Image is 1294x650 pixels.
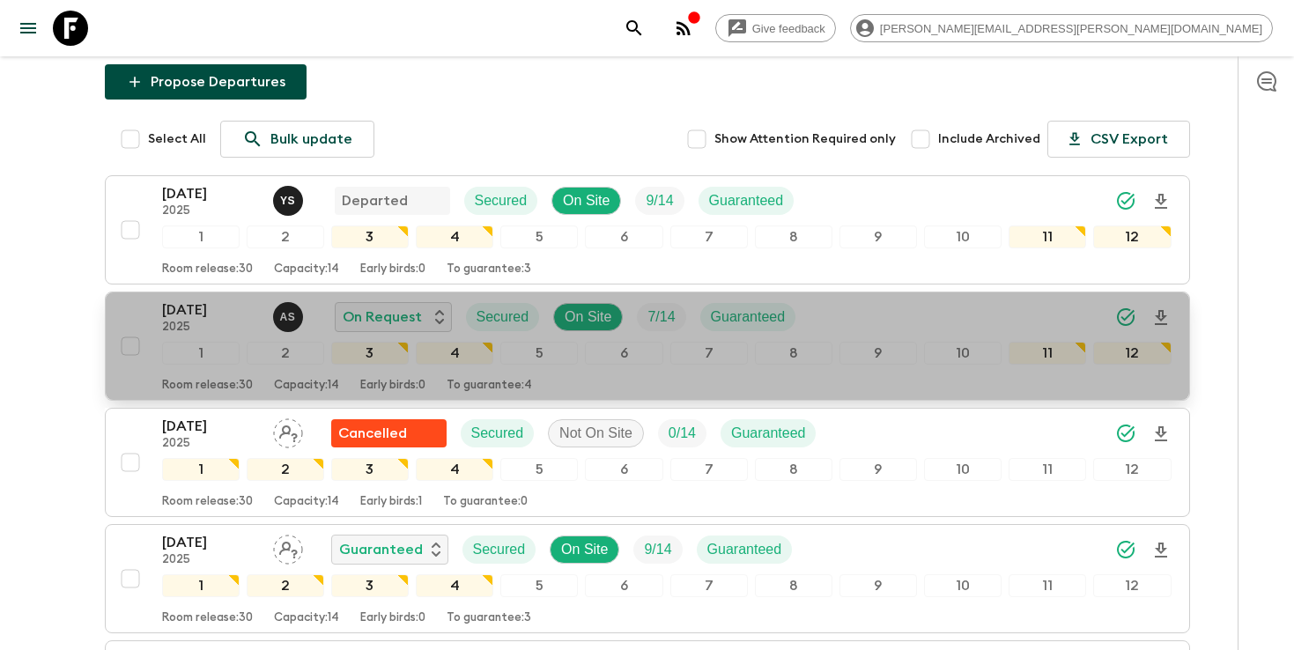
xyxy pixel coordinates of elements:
p: 9 / 14 [644,539,671,560]
div: 5 [500,342,578,365]
p: Guaranteed [339,539,423,560]
p: [DATE] [162,416,259,437]
p: A S [280,310,296,324]
div: 3 [331,342,409,365]
div: Trip Fill [658,419,706,447]
button: CSV Export [1047,121,1190,158]
p: 2025 [162,437,259,451]
p: Bulk update [270,129,352,150]
div: 7 [670,574,748,597]
p: To guarantee: 3 [447,611,531,625]
div: 12 [1093,342,1171,365]
div: Secured [462,536,536,564]
div: 7 [670,225,748,248]
p: 0 / 14 [669,423,696,444]
div: 4 [416,458,493,481]
p: Capacity: 14 [274,495,339,509]
div: 8 [755,574,832,597]
div: Trip Fill [633,536,682,564]
div: 4 [416,574,493,597]
button: menu [11,11,46,46]
div: On Site [553,303,623,331]
div: Secured [464,187,538,215]
p: On Site [561,539,608,560]
svg: Synced Successfully [1115,307,1136,328]
div: 3 [331,225,409,248]
svg: Synced Successfully [1115,423,1136,444]
button: [DATE]2025Assign pack leaderGuaranteedSecuredOn SiteTrip FillGuaranteed123456789101112Room releas... [105,524,1190,633]
div: Flash Pack cancellation [331,419,447,447]
div: 10 [924,225,1002,248]
div: 6 [585,225,662,248]
div: 8 [755,458,832,481]
div: 9 [839,458,917,481]
div: 2 [247,458,324,481]
span: [PERSON_NAME][EMAIL_ADDRESS][PERSON_NAME][DOMAIN_NAME] [870,22,1272,35]
svg: Synced Successfully [1115,190,1136,211]
p: [DATE] [162,532,259,553]
p: Capacity: 14 [274,379,339,393]
p: Room release: 30 [162,262,253,277]
button: search adventures [617,11,652,46]
div: 12 [1093,458,1171,481]
div: 1 [162,225,240,248]
p: Guaranteed [731,423,806,444]
button: AS [273,302,307,332]
p: Not On Site [559,423,632,444]
div: 5 [500,574,578,597]
div: 7 [670,458,748,481]
div: 5 [500,225,578,248]
div: On Site [550,536,619,564]
span: Yashvardhan Singh Shekhawat [273,191,307,205]
p: Cancelled [338,423,407,444]
div: Trip Fill [635,187,684,215]
div: Secured [466,303,540,331]
div: 1 [162,458,240,481]
div: Secured [461,419,535,447]
p: Room release: 30 [162,495,253,509]
p: Room release: 30 [162,611,253,625]
div: 6 [585,574,662,597]
div: Not On Site [548,419,644,447]
div: 8 [755,342,832,365]
div: [PERSON_NAME][EMAIL_ADDRESS][PERSON_NAME][DOMAIN_NAME] [850,14,1273,42]
p: Secured [477,307,529,328]
div: 12 [1093,225,1171,248]
p: 7 / 14 [647,307,675,328]
div: 8 [755,225,832,248]
div: 11 [1009,225,1086,248]
span: Assign pack leader [273,424,303,438]
button: Propose Departures [105,64,307,100]
svg: Download Onboarding [1150,191,1172,212]
div: On Site [551,187,621,215]
p: 2025 [162,553,259,567]
div: 6 [585,342,662,365]
div: 9 [839,225,917,248]
p: Early birds: 0 [360,379,425,393]
p: Guaranteed [709,190,784,211]
p: To guarantee: 3 [447,262,531,277]
p: Guaranteed [711,307,786,328]
div: 1 [162,342,240,365]
span: Select All [148,130,206,148]
div: 9 [839,342,917,365]
svg: Synced Successfully [1115,539,1136,560]
div: 5 [500,458,578,481]
p: Early birds: 1 [360,495,422,509]
div: 10 [924,458,1002,481]
p: Room release: 30 [162,379,253,393]
div: 1 [162,574,240,597]
p: Departed [342,190,408,211]
p: Early birds: 0 [360,262,425,277]
div: 10 [924,574,1002,597]
div: 7 [670,342,748,365]
p: [DATE] [162,183,259,204]
p: On Site [563,190,610,211]
p: Secured [475,190,528,211]
p: 9 / 14 [646,190,673,211]
div: 12 [1093,574,1171,597]
svg: Download Onboarding [1150,540,1172,561]
div: 10 [924,342,1002,365]
p: Secured [471,423,524,444]
div: 9 [839,574,917,597]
